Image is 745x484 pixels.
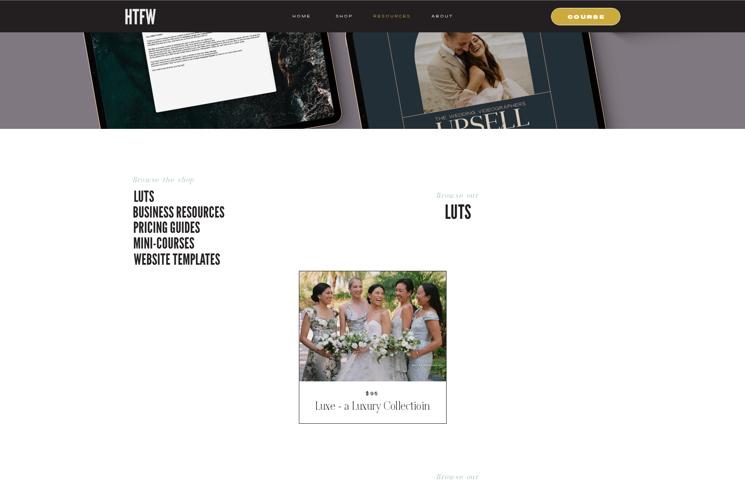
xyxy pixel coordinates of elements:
[431,12,453,20] a: ABOUT
[557,12,616,20] a: COURSE
[133,175,266,186] p: Browse the shop
[310,400,436,415] a: Luxe - a Luxury Collectioin
[134,186,222,204] a: luts
[310,390,436,398] a: $95
[133,217,245,235] a: pricing guides
[133,201,235,220] a: business resources
[320,191,596,201] p: Browse our
[327,12,362,20] a: shop
[370,12,411,20] a: resources
[134,249,222,267] a: website templates
[320,472,596,483] p: Browse our
[133,232,232,251] a: mini-courses
[292,12,311,20] a: HOME
[320,198,596,223] p: LUTS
